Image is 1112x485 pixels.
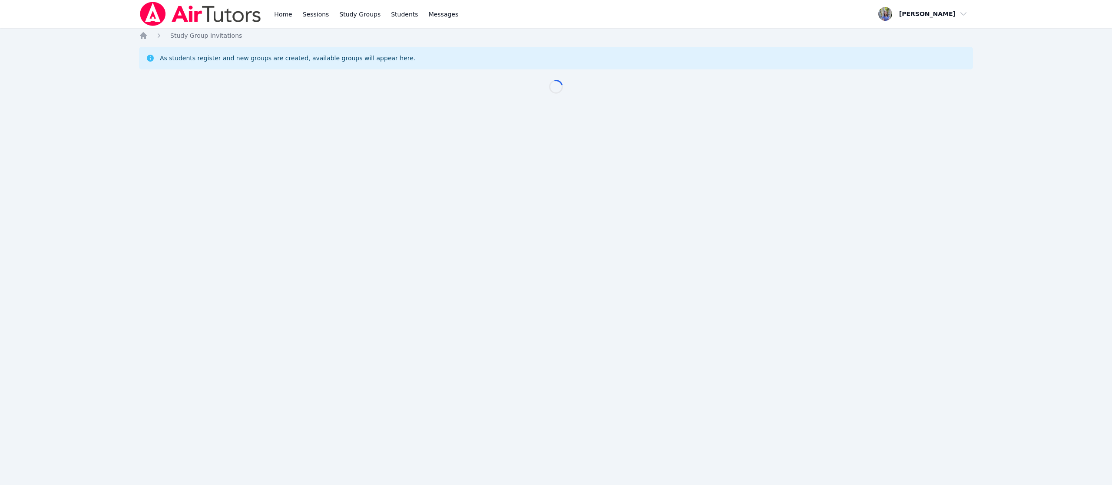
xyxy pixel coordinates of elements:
[139,31,973,40] nav: Breadcrumb
[429,10,459,19] span: Messages
[170,32,242,39] span: Study Group Invitations
[170,31,242,40] a: Study Group Invitations
[160,54,415,62] div: As students register and new groups are created, available groups will appear here.
[139,2,262,26] img: Air Tutors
